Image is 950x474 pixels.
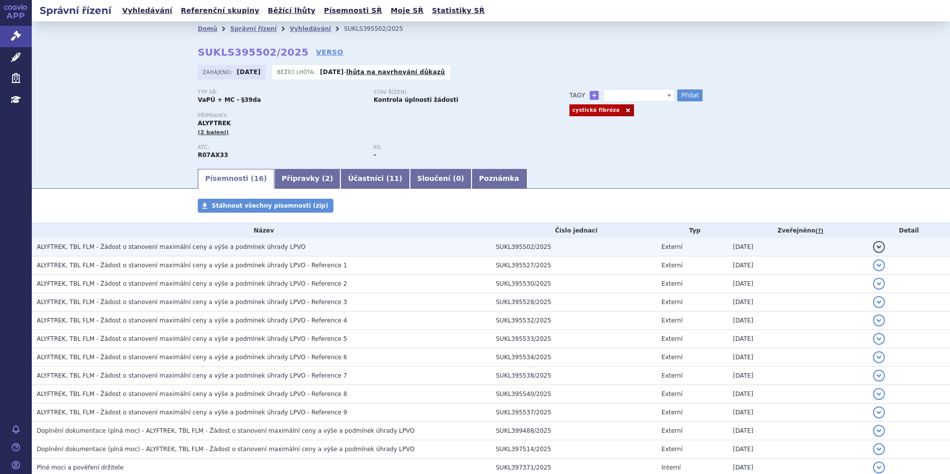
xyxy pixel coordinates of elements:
[873,443,885,455] button: detail
[728,275,868,293] td: [DATE]
[37,427,414,434] span: Doplnění dokumentace (plná moc) - ALYFTREK, TBL FLM - Žádost o stanovení maximální ceny a výše a ...
[198,89,364,95] p: Typ SŘ:
[728,440,868,459] td: [DATE]
[491,348,656,367] td: SUKL395534/2025
[728,256,868,275] td: [DATE]
[32,223,491,238] th: Název
[198,120,231,127] span: ALYFTREK
[198,25,217,32] a: Domů
[873,333,885,345] button: detail
[677,89,703,101] button: Přidat
[491,385,656,403] td: SUKL395540/2025
[277,68,317,76] span: Běžící lhůta:
[178,4,262,17] a: Referenční skupiny
[340,169,409,189] a: Účastníci (11)
[728,422,868,440] td: [DATE]
[728,223,868,238] th: Zveřejněno
[491,293,656,312] td: SUKL395528/2025
[320,68,445,76] p: -
[230,25,277,32] a: Správní řízení
[203,68,234,76] span: Zahájeno:
[491,256,656,275] td: SUKL395527/2025
[410,169,472,189] a: Sloučení (0)
[873,406,885,418] button: detail
[873,425,885,437] button: detail
[37,317,347,324] span: ALYFTREK, TBL FLM - Žádost o stanovení maximální ceny a výše a podmínek úhrady LPVO - Reference 4
[656,223,728,238] th: Typ
[661,427,682,434] span: Externí
[37,464,124,471] span: Plné moci a pověření držitele
[198,46,309,58] strong: SUKLS395502/2025
[728,312,868,330] td: [DATE]
[237,69,261,76] strong: [DATE]
[37,262,347,269] span: ALYFTREK, TBL FLM - Žádost o stanovení maximální ceny a výše a podmínek úhrady LPVO - Reference 1
[37,299,347,306] span: ALYFTREK, TBL FLM - Žádost o stanovení maximální ceny a výše a podmínek úhrady LPVO - Reference 3
[325,174,330,182] span: 2
[290,25,331,32] a: Vyhledávání
[868,223,950,238] th: Detail
[374,145,540,151] p: RS:
[37,391,347,397] span: ALYFTREK, TBL FLM - Žádost o stanovení maximální ceny a výše a podmínek úhrady LPVO - Reference 8
[728,238,868,256] td: [DATE]
[873,259,885,271] button: detail
[873,462,885,474] button: detail
[661,262,682,269] span: Externí
[374,89,540,95] p: Stav řízení:
[198,199,333,213] a: Stáhnout všechny písemnosti (zip)
[37,372,347,379] span: ALYFTREK, TBL FLM - Žádost o stanovení maximální ceny a výše a podmínek úhrady LPVO - Reference 7
[491,403,656,422] td: SUKL395537/2025
[37,243,306,250] span: ALYFTREK, TBL FLM - Žádost o stanovení maximální ceny a výše a podmínek úhrady LPVO
[37,354,347,361] span: ALYFTREK, TBL FLM - Žádost o stanovení maximální ceny a výše a podmínek úhrady LPVO - Reference 6
[390,174,399,182] span: 11
[491,422,656,440] td: SUKL399488/2025
[728,293,868,312] td: [DATE]
[661,243,682,250] span: Externí
[491,367,656,385] td: SUKL395538/2025
[37,409,347,416] span: ALYFTREK, TBL FLM - Žádost o stanovení maximální ceny a výše a podmínek úhrady LPVO - Reference 9
[873,351,885,363] button: detail
[119,4,175,17] a: Vyhledávání
[728,348,868,367] td: [DATE]
[873,296,885,308] button: detail
[590,91,599,100] a: +
[661,446,682,453] span: Externí
[569,89,585,101] h3: Tagy
[198,145,364,151] p: ATC:
[320,69,344,76] strong: [DATE]
[661,409,682,416] span: Externí
[661,391,682,397] span: Externí
[873,315,885,326] button: detail
[491,223,656,238] th: Číslo jednací
[603,89,675,102] span: cystická fibróza
[661,372,682,379] span: Externí
[456,174,461,182] span: 0
[198,129,229,136] span: (2 balení)
[728,367,868,385] td: [DATE]
[198,96,261,103] strong: VaPÚ + MC - §39da
[316,47,343,57] a: VERSO
[873,388,885,400] button: detail
[491,330,656,348] td: SUKL395533/2025
[728,385,868,403] td: [DATE]
[344,21,416,36] li: SUKLS395502/2025
[873,241,885,253] button: detail
[32,3,119,17] h2: Správní řízení
[212,202,328,209] span: Stáhnout všechny písemnosti (zip)
[661,299,682,306] span: Externí
[265,4,318,17] a: Běžící lhůty
[661,317,682,324] span: Externí
[569,104,622,116] a: cystická fibróza
[728,403,868,422] td: [DATE]
[37,335,347,342] span: ALYFTREK, TBL FLM - Žádost o stanovení maximální ceny a výše a podmínek úhrady LPVO - Reference 5
[37,446,414,453] span: Doplnění dokumentace (plná moc) - ALYFTREK, TBL FLM - Žádost o stanovení maximální ceny a výše a ...
[198,169,274,189] a: Písemnosti (16)
[661,354,682,361] span: Externí
[873,278,885,290] button: detail
[728,330,868,348] td: [DATE]
[37,280,347,287] span: ALYFTREK, TBL FLM - Žádost o stanovení maximální ceny a výše a podmínek úhrady LPVO - Reference 2
[254,174,263,182] span: 16
[374,96,458,103] strong: Kontrola úplnosti žádosti
[321,4,385,17] a: Písemnosti SŘ
[472,169,527,189] a: Poznámka
[661,464,681,471] span: Interní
